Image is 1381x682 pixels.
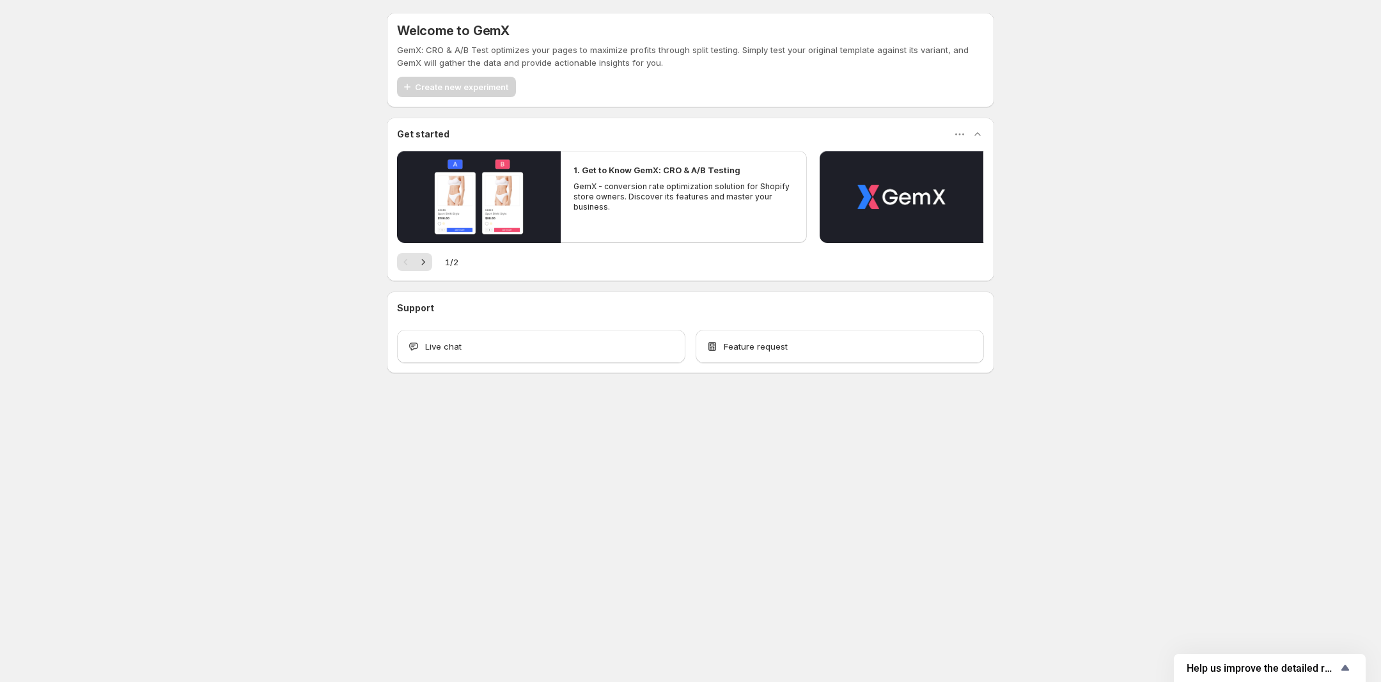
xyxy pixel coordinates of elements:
[397,302,434,314] h3: Support
[397,43,984,69] p: GemX: CRO & A/B Test optimizes your pages to maximize profits through split testing. Simply test ...
[425,340,462,353] span: Live chat
[445,256,458,268] span: 1 / 2
[414,253,432,271] button: Next
[397,253,432,271] nav: Pagination
[1187,662,1338,674] span: Help us improve the detailed report for A/B campaigns
[820,151,983,243] button: Play video
[397,128,449,141] h3: Get started
[573,182,793,212] p: GemX - conversion rate optimization solution for Shopify store owners. Discover its features and ...
[397,151,561,243] button: Play video
[573,164,740,176] h2: 1. Get to Know GemX: CRO & A/B Testing
[397,23,510,38] h5: Welcome to GemX
[1187,660,1353,676] button: Show survey - Help us improve the detailed report for A/B campaigns
[724,340,788,353] span: Feature request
